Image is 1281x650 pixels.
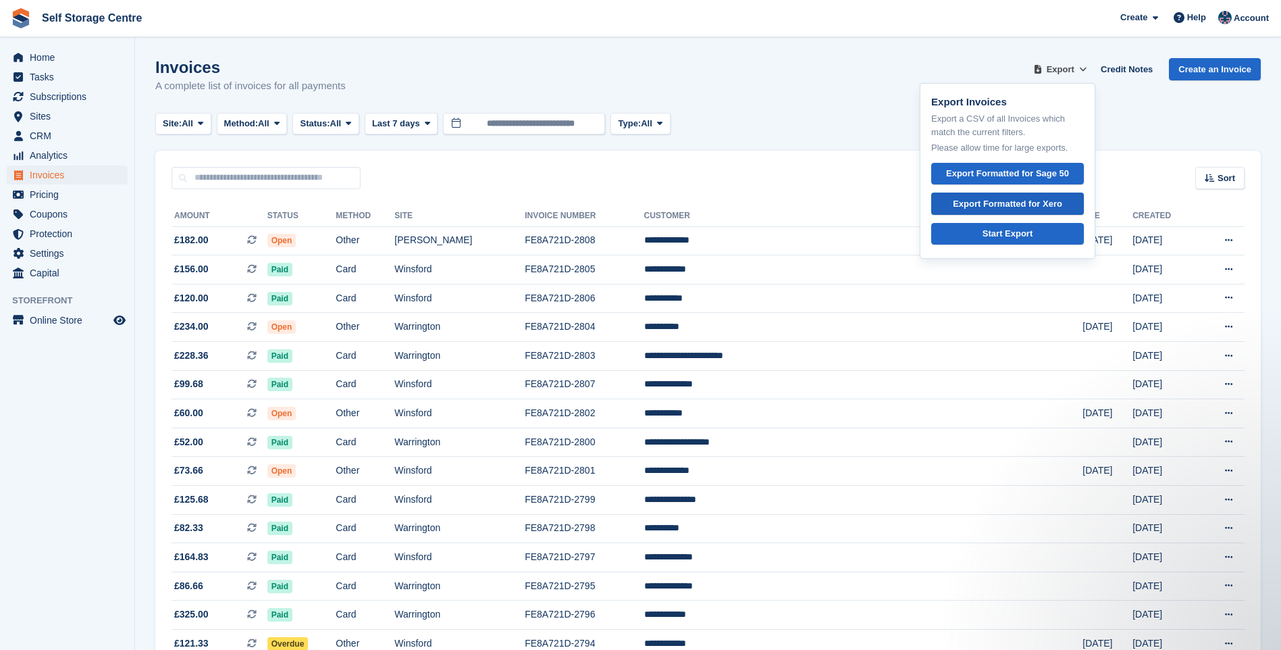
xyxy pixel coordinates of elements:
th: Status [267,205,336,227]
span: Sort [1218,172,1235,185]
td: Card [336,486,394,515]
a: menu [7,224,128,243]
span: £325.00 [174,607,209,622]
span: Storefront [12,294,134,307]
span: CRM [30,126,111,145]
span: Online Store [30,311,111,330]
span: Capital [30,264,111,282]
td: [DATE] [1132,284,1197,313]
div: Export Formatted for Xero [953,197,1062,211]
td: [DATE] [1132,457,1197,486]
span: £99.68 [174,377,203,391]
td: FE8A721D-2800 [525,428,644,457]
a: menu [7,205,128,224]
button: Site: All [155,113,211,135]
td: FE8A721D-2799 [525,486,644,515]
span: Type: [618,117,641,130]
a: menu [7,185,128,204]
th: Amount [172,205,267,227]
th: Due [1082,205,1132,227]
p: Export a CSV of all Invoices which match the current filters. [931,112,1084,139]
td: FE8A721D-2806 [525,284,644,313]
td: [DATE] [1082,313,1132,342]
td: Winsford [394,284,525,313]
span: Method: [224,117,259,130]
span: All [182,117,193,130]
th: Invoice Number [525,205,644,227]
td: Winsford [394,486,525,515]
div: Start Export [983,227,1032,241]
td: Card [336,572,394,601]
span: All [258,117,269,130]
button: Status: All [292,113,359,135]
td: [DATE] [1132,572,1197,601]
td: [DATE] [1132,543,1197,572]
span: Paid [267,349,292,363]
a: Credit Notes [1095,58,1158,80]
span: Paid [267,292,292,305]
span: Export [1047,63,1074,76]
span: Create [1120,11,1147,24]
td: Winsford [394,457,525,486]
td: Other [336,399,394,428]
td: Card [336,514,394,543]
p: A complete list of invoices for all payments [155,78,346,94]
td: Winsford [394,370,525,399]
span: £228.36 [174,349,209,363]
div: Export Formatted for Sage 50 [946,167,1069,180]
img: Clair Cole [1218,11,1232,24]
td: Card [336,428,394,457]
td: [DATE] [1132,313,1197,342]
td: Warrington [394,572,525,601]
a: menu [7,146,128,165]
span: Open [267,234,296,247]
span: Home [30,48,111,67]
span: Last 7 days [372,117,420,130]
td: Winsford [394,255,525,284]
a: Export Formatted for Sage 50 [931,163,1084,185]
td: [PERSON_NAME] [394,226,525,255]
td: Other [336,313,394,342]
span: Paid [267,551,292,564]
td: Card [336,543,394,572]
span: £82.33 [174,521,203,535]
a: Create an Invoice [1169,58,1261,80]
td: Card [336,255,394,284]
td: FE8A721D-2805 [525,255,644,284]
td: Other [336,226,394,255]
span: Tasks [30,68,111,86]
span: Paid [267,580,292,593]
a: menu [7,107,128,126]
span: Protection [30,224,111,243]
span: £60.00 [174,406,203,420]
span: All [330,117,342,130]
td: Card [336,342,394,371]
td: Other [336,457,394,486]
td: FE8A721D-2804 [525,313,644,342]
span: Sites [30,107,111,126]
th: Site [394,205,525,227]
span: Status: [300,117,330,130]
th: Method [336,205,394,227]
span: Open [267,407,296,420]
span: £164.83 [174,550,209,564]
a: menu [7,311,128,330]
span: Help [1187,11,1206,24]
td: [DATE] [1132,514,1197,543]
a: menu [7,264,128,282]
td: Warrington [394,313,525,342]
td: Winsford [394,543,525,572]
span: Paid [267,493,292,507]
span: Analytics [30,146,111,165]
span: Open [267,464,296,478]
span: All [641,117,652,130]
span: Paid [267,608,292,622]
span: Settings [30,244,111,263]
td: Warrington [394,601,525,630]
span: Site: [163,117,182,130]
td: Card [336,284,394,313]
button: Type: All [610,113,670,135]
p: Export Invoices [931,95,1084,110]
td: Warrington [394,428,525,457]
span: £182.00 [174,233,209,247]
